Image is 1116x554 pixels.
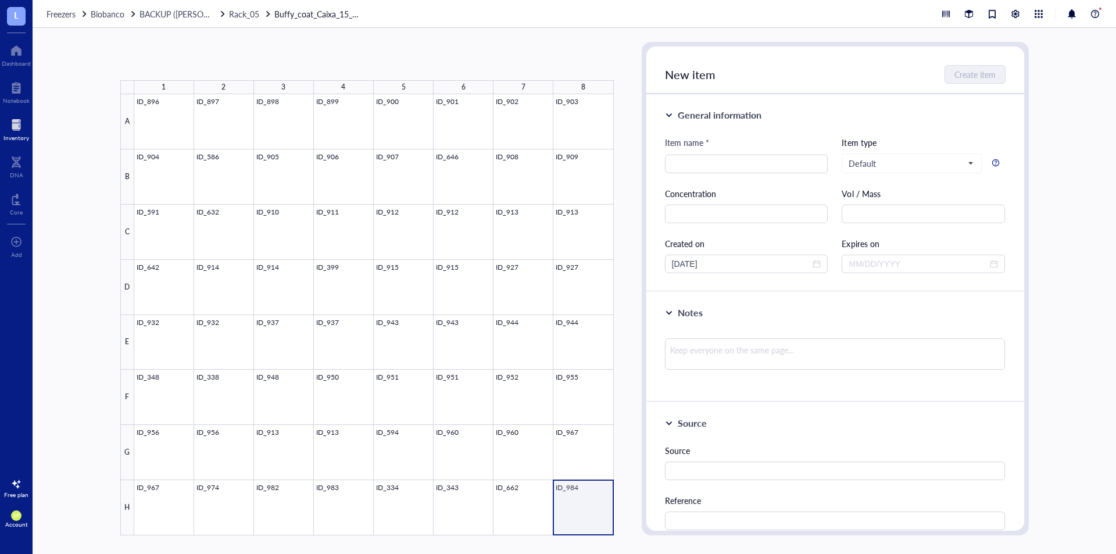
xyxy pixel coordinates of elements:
[46,8,88,20] a: Freezers
[665,237,828,250] div: Created on
[91,8,137,20] a: Biobanco
[10,209,23,216] div: Core
[842,136,1005,149] div: Item type
[665,66,716,83] span: New item
[402,80,406,95] div: 5
[14,8,19,22] span: L
[678,108,761,122] div: General information
[120,370,134,425] div: F
[678,306,703,320] div: Notes
[665,187,828,200] div: Concentration
[120,315,134,370] div: E
[120,425,134,480] div: G
[120,260,134,315] div: D
[11,251,22,258] div: Add
[3,134,29,141] div: Inventory
[139,8,407,20] span: BACKUP ([PERSON_NAME] 1 e 2 - [PERSON_NAME] e [PERSON_NAME])
[3,97,30,104] div: Notebook
[849,158,972,169] span: Default
[678,416,707,430] div: Source
[120,94,134,149] div: A
[672,258,811,270] input: MM/DD/YYYY
[274,8,362,20] a: Buffy_coat_Caixa_15_backup
[5,521,28,528] div: Account
[521,80,525,95] div: 7
[120,205,134,260] div: C
[3,78,30,104] a: Notebook
[849,258,988,270] input: MM/DD/YYYY
[91,8,124,20] span: Biobanco
[221,80,226,95] div: 2
[120,149,134,205] div: B
[462,80,466,95] div: 6
[665,494,1006,507] div: Reference
[581,80,585,95] div: 8
[945,65,1006,84] button: Create item
[665,444,1006,457] div: Source
[3,116,29,141] a: Inventory
[229,8,259,20] span: Rack_05
[2,60,31,67] div: Dashboard
[4,491,28,498] div: Free plan
[120,480,134,535] div: H
[13,513,19,519] span: DP
[139,8,272,20] a: BACKUP ([PERSON_NAME] 1 e 2 - [PERSON_NAME] e [PERSON_NAME])Rack_05
[10,153,23,178] a: DNA
[842,187,1005,200] div: Vol / Mass
[10,190,23,216] a: Core
[281,80,285,95] div: 3
[665,136,709,149] div: Item name
[46,8,76,20] span: Freezers
[162,80,166,95] div: 1
[2,41,31,67] a: Dashboard
[10,171,23,178] div: DNA
[842,237,1005,250] div: Expires on
[341,80,345,95] div: 4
